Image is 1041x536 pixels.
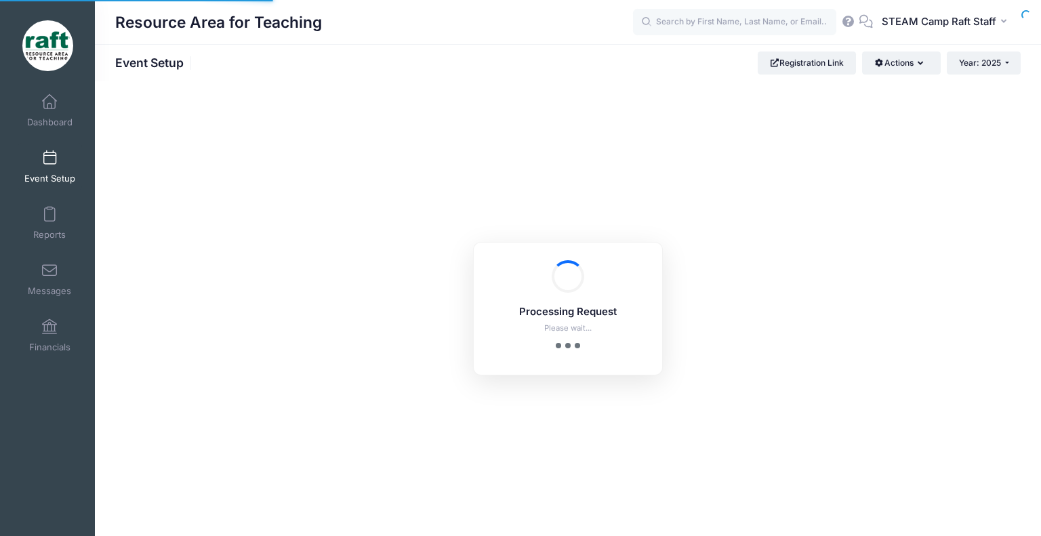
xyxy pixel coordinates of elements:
[18,87,82,134] a: Dashboard
[22,20,73,71] img: Resource Area for Teaching
[18,143,82,190] a: Event Setup
[882,14,996,29] span: STEAM Camp Raft Staff
[18,312,82,359] a: Financials
[862,51,940,75] button: Actions
[29,342,70,353] span: Financials
[873,7,1021,38] button: STEAM Camp Raft Staff
[758,51,856,75] a: Registration Link
[491,306,645,318] h5: Processing Request
[18,199,82,247] a: Reports
[115,7,322,38] h1: Resource Area for Teaching
[115,56,195,70] h1: Event Setup
[24,173,75,184] span: Event Setup
[947,51,1021,75] button: Year: 2025
[633,9,836,36] input: Search by First Name, Last Name, or Email...
[33,229,66,241] span: Reports
[27,117,73,128] span: Dashboard
[959,58,1001,68] span: Year: 2025
[491,323,645,334] p: Please wait...
[28,285,71,297] span: Messages
[18,255,82,303] a: Messages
